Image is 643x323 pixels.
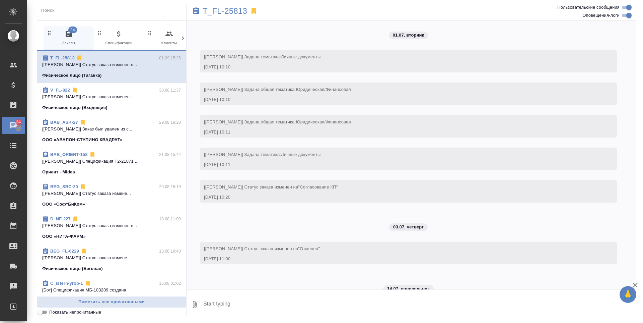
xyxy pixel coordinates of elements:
a: V_FL-822 [50,88,70,93]
p: Физическое лицо (Беговая) [42,265,103,272]
span: Личные документы [281,54,320,59]
p: 14.07, понедельник [387,285,430,292]
p: [Бот] Спецификация МБ-103209 создана [42,287,181,293]
span: Оповещения-логи [582,12,620,19]
a: BEG_FL-6229 [50,249,79,254]
div: BEG_SBC-2020.08 15:19[[PERSON_NAME]] Статус заказа измене...ООО «СофтБиКом» [37,179,186,212]
span: [[PERSON_NAME]] Задана тематика: [204,54,320,59]
a: BAB_ASK-27 [50,120,78,125]
div: [DATE] 10:20 [204,194,593,201]
a: 24 [2,117,25,134]
svg: Отписаться [76,55,83,61]
span: Юридическая/Финансовая [296,87,351,92]
p: 16.08 01:02 [159,280,181,287]
input: Поиск [41,6,165,15]
div: [DATE] 10:11 [204,129,593,136]
a: BEG_SBC-20 [50,184,78,189]
span: "Отменен" [298,246,320,251]
div: BAB_ASK-2729.08 16:20[[PERSON_NAME]] Заказ был удален из с...ООО «АВАЛОН-СТУПИНО КВАДРАТ» [37,115,186,147]
a: C_istern-yrop-1 [50,281,83,286]
a: T_FL-25813 [203,8,247,14]
p: 01.09 15:26 [159,55,181,61]
div: [DATE] 10:10 [204,96,593,103]
p: Физическое лицо (Входящие) [42,104,108,111]
span: [[PERSON_NAME]] Задана общая тематика: [204,87,351,92]
p: ООО «СофтБиКом» [42,201,85,208]
p: [[PERSON_NAME]] Статус заказа изменен н... [42,222,181,229]
p: 18.08 11:00 [159,216,181,222]
div: [DATE] 10:11 [204,161,593,168]
span: 24 [68,26,77,33]
div: BEG_FL-622918.08 10:40[[PERSON_NAME]] Статус заказа измене...Физическое лицо (Беговая) [37,244,186,276]
span: Пользовательские сообщения [557,4,620,11]
svg: Отписаться [71,87,78,94]
svg: Зажми и перетащи, чтобы поменять порядок вкладок [147,30,153,36]
a: D_NF-227 [50,216,71,221]
span: "Согласование КП" [298,184,338,190]
p: 03.07, четверг [393,224,424,230]
span: Заказы [46,30,91,46]
svg: Зажми и перетащи, чтобы поменять порядок вкладок [46,30,53,36]
p: Физическое лицо (Таганка) [42,72,102,79]
span: Пометить все прочитанными [41,298,183,306]
span: [[PERSON_NAME]] Задана тематика: [204,152,320,157]
svg: Отписаться [80,248,87,255]
span: 24 [12,119,25,125]
span: Показать непрочитанные [49,309,101,316]
svg: Отписаться [89,151,96,158]
span: Личные документы [281,152,320,157]
span: Юридическая/Финансовая [296,119,351,124]
a: BAB_ORIENT-158 [50,152,88,157]
button: Пометить все прочитанными [37,296,186,308]
p: [[PERSON_NAME]] Спецификация Т2-21871 ... [42,158,181,165]
div: [DATE] 11:00 [204,256,593,262]
p: [[PERSON_NAME]] Заказ был удален из с... [42,126,181,132]
p: 20.08 15:19 [159,183,181,190]
p: [[PERSON_NAME]] Статус заказа измене... [42,190,181,197]
span: [[PERSON_NAME]] Задана общая тематика: [204,119,351,124]
svg: Отписаться [79,183,86,190]
p: [[PERSON_NAME]] Статус заказа изменен н... [42,61,181,68]
a: T_FL-25813 [50,55,75,60]
svg: Отписаться [79,119,86,126]
svg: Отписаться [72,216,79,222]
div: C_istern-yrop-116.08 01:02[Бот] Спецификация МБ-103209 созданаООО «Старр Интернэшнл Инвестмент Эд... [37,276,186,308]
div: BAB_ORIENT-15821.08 15:44[[PERSON_NAME]] Спецификация Т2-21871 ...Ориент - Midea [37,147,186,179]
div: [DATE] 10:10 [204,64,593,70]
p: [[PERSON_NAME]] Статус заказа измене... [42,255,181,261]
span: 🙏 [622,287,634,302]
p: 21.08 15:44 [159,151,181,158]
p: 01.07, вторник [393,32,424,39]
p: 30.08 11:37 [159,87,181,94]
span: [[PERSON_NAME]] Статус заказа изменен на [204,246,320,251]
p: 29.08 16:20 [159,119,181,126]
p: [[PERSON_NAME]] Статус заказа изменен ... [42,94,181,100]
span: Клиенты [147,30,192,46]
svg: Зажми и перетащи, чтобы поменять порядок вкладок [96,30,103,36]
span: Спецификации [96,30,141,46]
div: V_FL-82230.08 11:37[[PERSON_NAME]] Статус заказа изменен ...Физическое лицо (Входящие) [37,83,186,115]
p: ООО «НИТА-ФАРМ» [42,233,86,240]
p: ООО «АВАЛОН-СТУПИНО КВАДРАТ» [42,137,123,143]
p: 18.08 10:40 [159,248,181,255]
button: 🙏 [620,286,636,303]
div: T_FL-2581301.09 15:26[[PERSON_NAME]] Статус заказа изменен н...Физическое лицо (Таганка) [37,51,186,83]
div: D_NF-22718.08 11:00[[PERSON_NAME]] Статус заказа изменен н...ООО «НИТА-ФАРМ» [37,212,186,244]
svg: Отписаться [84,280,91,287]
span: [[PERSON_NAME]] Статус заказа изменен на [204,184,338,190]
p: Ориент - Midea [42,169,75,175]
